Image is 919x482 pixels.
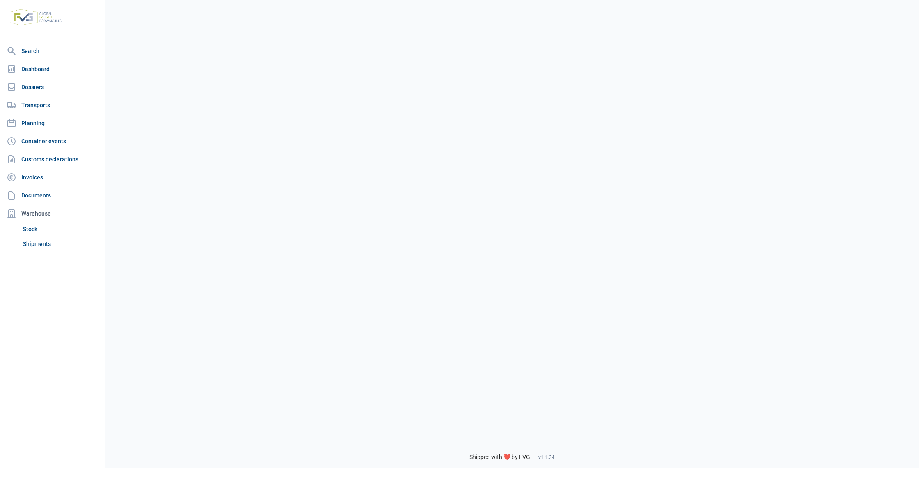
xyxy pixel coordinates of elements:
[3,97,101,113] a: Transports
[3,169,101,186] a: Invoices
[3,43,101,59] a: Search
[20,222,101,236] a: Stock
[3,205,101,222] div: Warehouse
[3,151,101,168] a: Customs declarations
[3,115,101,131] a: Planning
[538,454,555,461] span: v1.1.34
[3,61,101,77] a: Dashboard
[3,79,101,95] a: Dossiers
[7,6,65,29] img: FVG - Global freight forwarding
[20,236,101,251] a: Shipments
[3,187,101,204] a: Documents
[533,454,535,461] span: -
[3,133,101,149] a: Container events
[469,454,530,461] span: Shipped with ❤️ by FVG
